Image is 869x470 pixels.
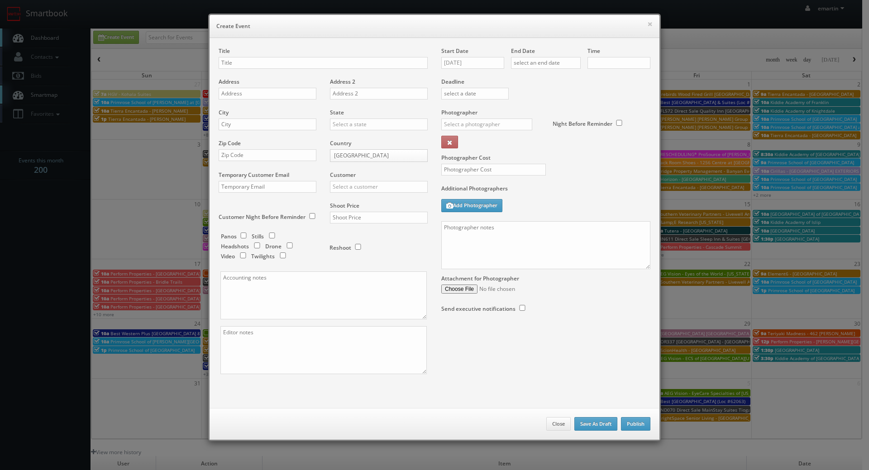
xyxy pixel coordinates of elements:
[219,181,316,193] input: Temporary Email
[221,233,237,240] label: Panos
[219,149,316,161] input: Zip Code
[334,150,415,161] span: [GEOGRAPHIC_DATA]
[216,22,653,31] h6: Create Event
[219,47,230,55] label: Title
[441,275,519,282] label: Attachment for Photographer
[330,212,428,223] input: Shoot Price
[221,242,249,250] label: Headshots
[434,78,657,85] label: Deadline
[587,47,600,55] label: Time
[441,199,502,212] button: Add Photographer
[621,417,650,431] button: Publish
[574,417,617,431] button: Save As Draft
[219,78,239,85] label: Address
[441,57,504,69] input: select a date
[546,417,571,431] button: Close
[330,119,428,130] input: Select a state
[441,185,650,197] label: Additional Photographers
[252,233,264,240] label: Stills
[219,171,289,179] label: Temporary Customer Email
[441,164,546,176] input: Photographer Cost
[330,139,351,147] label: Country
[511,47,535,55] label: End Date
[441,109,477,116] label: Photographer
[330,171,356,179] label: Customer
[647,21,653,27] button: ×
[330,202,359,209] label: Shoot Price
[219,119,316,130] input: City
[511,57,581,69] input: select an end date
[251,252,275,260] label: Twilights
[441,305,516,313] label: Send executive notifications
[330,109,344,116] label: State
[329,244,351,252] label: Reshoot
[219,213,306,221] label: Customer Night Before Reminder
[441,119,532,130] input: Select a photographer
[219,109,229,116] label: City
[265,242,282,250] label: Drone
[330,149,428,162] a: [GEOGRAPHIC_DATA]
[219,57,428,69] input: Title
[434,154,657,161] label: Photographer Cost
[330,88,428,100] input: Address 2
[330,181,428,193] input: Select a customer
[441,47,468,55] label: Start Date
[221,252,235,260] label: Video
[219,88,316,100] input: Address
[219,139,241,147] label: Zip Code
[330,78,355,85] label: Address 2
[553,120,612,128] label: Night Before Reminder
[441,88,509,100] input: select a date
